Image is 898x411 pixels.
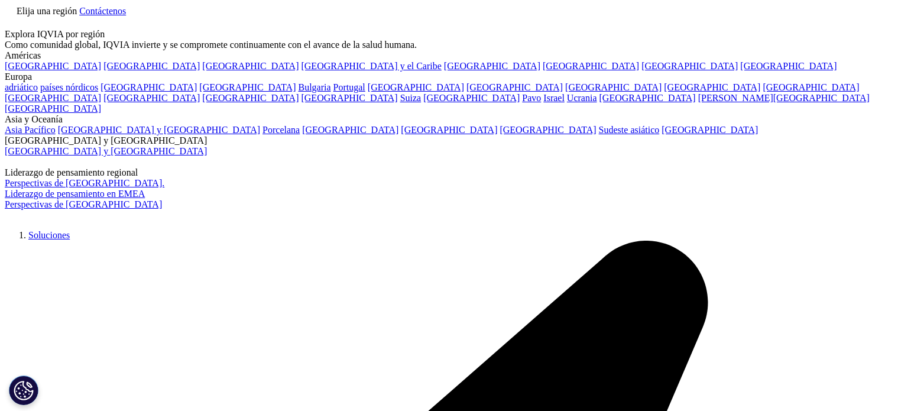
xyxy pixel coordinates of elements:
a: [GEOGRAPHIC_DATA] [302,125,398,135]
font: Europa [5,72,32,82]
a: países nórdicos [40,82,98,92]
font: Explora IQVIA por región [5,29,105,39]
a: Portugal [333,82,365,92]
a: [GEOGRAPHIC_DATA] [199,82,296,92]
font: Elija una región [17,6,77,16]
a: [GEOGRAPHIC_DATA] [103,93,200,103]
a: [GEOGRAPHIC_DATA] [202,93,299,103]
a: [GEOGRAPHIC_DATA] [103,61,200,71]
font: Como comunidad global, IQVIA invierte y se compromete continuamente con el avance de la salud hum... [5,40,417,50]
a: [GEOGRAPHIC_DATA] [444,61,540,71]
a: Pavo [522,93,541,103]
a: Perspectivas de [GEOGRAPHIC_DATA] [5,199,162,209]
a: Soluciones [28,230,70,240]
a: [GEOGRAPHIC_DATA] [543,61,639,71]
a: [GEOGRAPHIC_DATA] [466,82,563,92]
font: Asia y Oceanía [5,114,63,124]
font: Américas [5,50,41,60]
a: [GEOGRAPHIC_DATA] y [GEOGRAPHIC_DATA] [5,146,207,156]
a: Suiza [400,93,422,103]
a: [GEOGRAPHIC_DATA] y [GEOGRAPHIC_DATA] [58,125,260,135]
a: [GEOGRAPHIC_DATA] [5,61,101,71]
a: Asia Pacífico [5,125,56,135]
a: Sudeste asiático [599,125,660,135]
font: Liderazgo de pensamiento regional [5,167,138,177]
a: [GEOGRAPHIC_DATA] [599,93,696,103]
a: [GEOGRAPHIC_DATA] [101,82,197,92]
a: [GEOGRAPHIC_DATA] [500,125,596,135]
a: [GEOGRAPHIC_DATA] [664,82,760,92]
a: [GEOGRAPHIC_DATA] [740,61,837,71]
a: [GEOGRAPHIC_DATA] [565,82,662,92]
a: [GEOGRAPHIC_DATA] [662,125,758,135]
a: [GEOGRAPHIC_DATA] [423,93,520,103]
a: Bulgaria [298,82,330,92]
a: [GEOGRAPHIC_DATA] y el Caribe [301,61,441,71]
a: [PERSON_NAME][GEOGRAPHIC_DATA] [698,93,870,103]
a: [GEOGRAPHIC_DATA] [5,103,101,114]
font: [GEOGRAPHIC_DATA] y [GEOGRAPHIC_DATA] [5,135,207,145]
a: Ucrania [567,93,597,103]
a: [GEOGRAPHIC_DATA] [301,93,397,103]
a: Israel [543,93,565,103]
a: Perspectivas de [GEOGRAPHIC_DATA]. [5,178,164,188]
a: [GEOGRAPHIC_DATA] [202,61,299,71]
a: [GEOGRAPHIC_DATA] [763,82,859,92]
a: adriático [5,82,38,92]
a: Contáctenos [79,6,126,16]
a: [GEOGRAPHIC_DATA] [5,93,101,103]
a: Porcelana [262,125,300,135]
a: [GEOGRAPHIC_DATA] [401,125,497,135]
a: [GEOGRAPHIC_DATA] [368,82,464,92]
a: [GEOGRAPHIC_DATA] [641,61,738,71]
a: Liderazgo de pensamiento en EMEA [5,189,145,199]
button: Configuración de cookies [9,376,38,405]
